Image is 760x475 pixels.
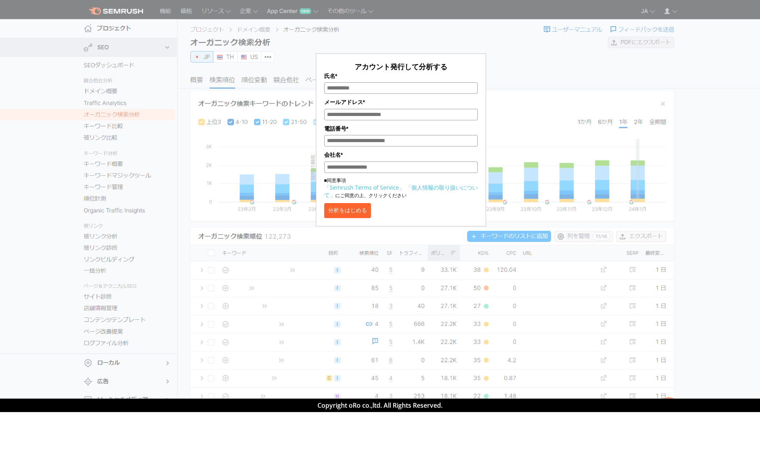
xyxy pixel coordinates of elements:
[324,184,478,199] a: 「個人情報の取り扱いについて」
[324,203,371,218] button: 分析をはじめる
[324,177,478,199] p: ■同意事項 にご同意の上、クリックください
[317,401,443,410] span: Copyright oRo co.,ltd. All Rights Reserved.
[355,62,447,71] span: アカウント発行して分析する
[324,98,478,106] label: メールアドレス*
[324,124,478,133] label: 電話番号*
[324,184,405,191] a: 「Semrush Terms of Service」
